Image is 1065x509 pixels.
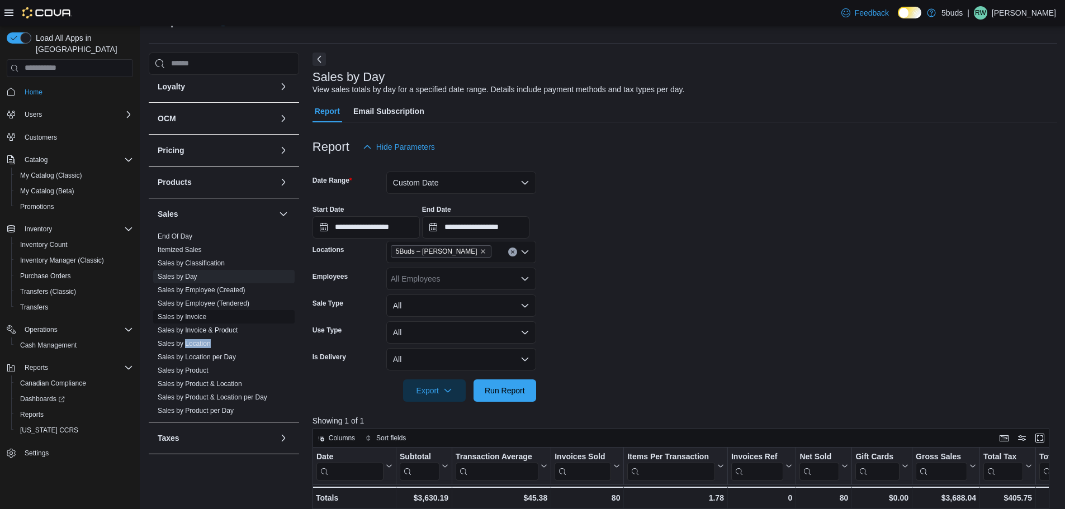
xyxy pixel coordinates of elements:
span: Promotions [16,200,133,213]
button: Open list of options [520,274,529,283]
button: Users [20,108,46,121]
a: Sales by Location [158,340,211,348]
span: Canadian Compliance [16,377,133,390]
button: Reports [20,361,53,374]
div: 0 [731,491,792,505]
button: Transaction Average [456,451,547,480]
span: Users [20,108,133,121]
button: Items Per Transaction [627,451,724,480]
span: Itemized Sales [158,245,202,254]
button: OCM [277,112,290,125]
a: Transfers [16,301,53,314]
span: Sales by Product per Day [158,406,234,415]
span: Promotions [20,202,54,211]
span: Reports [20,410,44,419]
div: 80 [555,491,620,505]
span: Inventory Count [16,238,133,251]
span: Sales by Employee (Tendered) [158,299,249,308]
input: Dark Mode [898,7,921,18]
button: Gross Sales [916,451,976,480]
a: Settings [20,446,53,460]
span: Reports [20,361,133,374]
span: Transfers [20,303,48,312]
span: Sales by Classification [158,259,225,268]
span: Dashboards [20,394,65,403]
span: Settings [20,446,133,460]
button: Clear input [508,248,517,256]
a: Sales by Location per Day [158,353,236,361]
span: Run Report [485,385,525,396]
div: Invoices Ref [731,451,783,480]
div: Subtotal [400,451,439,480]
span: Inventory Manager (Classic) [16,254,133,267]
span: Settings [25,449,49,458]
span: Sales by Day [158,272,197,281]
button: Inventory Manager (Classic) [11,253,138,268]
div: Totals [316,491,392,505]
span: Purchase Orders [20,272,71,280]
p: Showing 1 of 1 [313,415,1057,426]
span: 5Buds – Warman [391,245,491,258]
div: $405.75 [983,491,1032,505]
button: [US_STATE] CCRS [11,422,138,438]
h3: OCM [158,113,176,124]
span: Report [315,100,340,122]
div: $3,630.19 [400,491,448,505]
button: Sort fields [361,431,410,445]
button: Inventory Count [11,237,138,253]
button: Sales [158,208,274,220]
input: Press the down key to open a popover containing a calendar. [422,216,529,239]
h3: Taxes [158,432,179,444]
button: Inventory [2,221,138,237]
span: Sales by Product & Location per Day [158,393,267,402]
span: Sort fields [376,434,406,443]
h3: Products [158,177,192,188]
div: 80 [799,491,848,505]
button: Open list of options [520,248,529,256]
button: Custom Date [386,172,536,194]
button: Reports [2,360,138,375]
span: Reports [25,363,48,372]
button: Taxes [277,431,290,445]
nav: Complex example [7,79,133,491]
button: Loyalty [158,81,274,92]
div: Gross Sales [916,451,967,480]
span: Sales by Location [158,339,211,348]
p: | [967,6,969,20]
button: Columns [313,431,359,445]
span: My Catalog (Classic) [16,169,133,182]
div: View sales totals by day for a specified date range. Details include payment methods and tax type... [313,84,685,96]
button: All [386,294,536,317]
span: End Of Day [158,232,192,241]
a: Purchase Orders [16,269,75,283]
img: Cova [22,7,72,18]
a: Sales by Invoice [158,313,206,321]
button: Purchase Orders [11,268,138,284]
span: Catalog [25,155,48,164]
a: [US_STATE] CCRS [16,424,83,437]
h3: Sales by Day [313,70,385,84]
p: 5buds [941,6,963,20]
span: Sales by Product [158,366,209,375]
button: Taxes [158,432,274,444]
button: Users [2,107,138,122]
a: Sales by Employee (Created) [158,286,245,294]
span: Home [25,88,42,97]
button: Catalog [20,153,52,167]
span: Reports [16,408,133,421]
label: Is Delivery [313,353,346,361]
label: Start Date [313,205,344,214]
button: My Catalog (Classic) [11,168,138,183]
label: Locations [313,245,344,254]
div: Gift Cards [855,451,900,462]
div: Items Per Transaction [627,451,715,462]
button: Keyboard shortcuts [997,431,1011,445]
button: Customers [2,129,138,145]
div: Gift Card Sales [855,451,900,480]
button: Canadian Compliance [11,375,138,391]
div: Total Tax [983,451,1023,462]
button: Operations [2,322,138,337]
div: Invoices Sold [555,451,611,462]
a: Home [20,85,47,99]
a: End Of Day [158,232,192,240]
